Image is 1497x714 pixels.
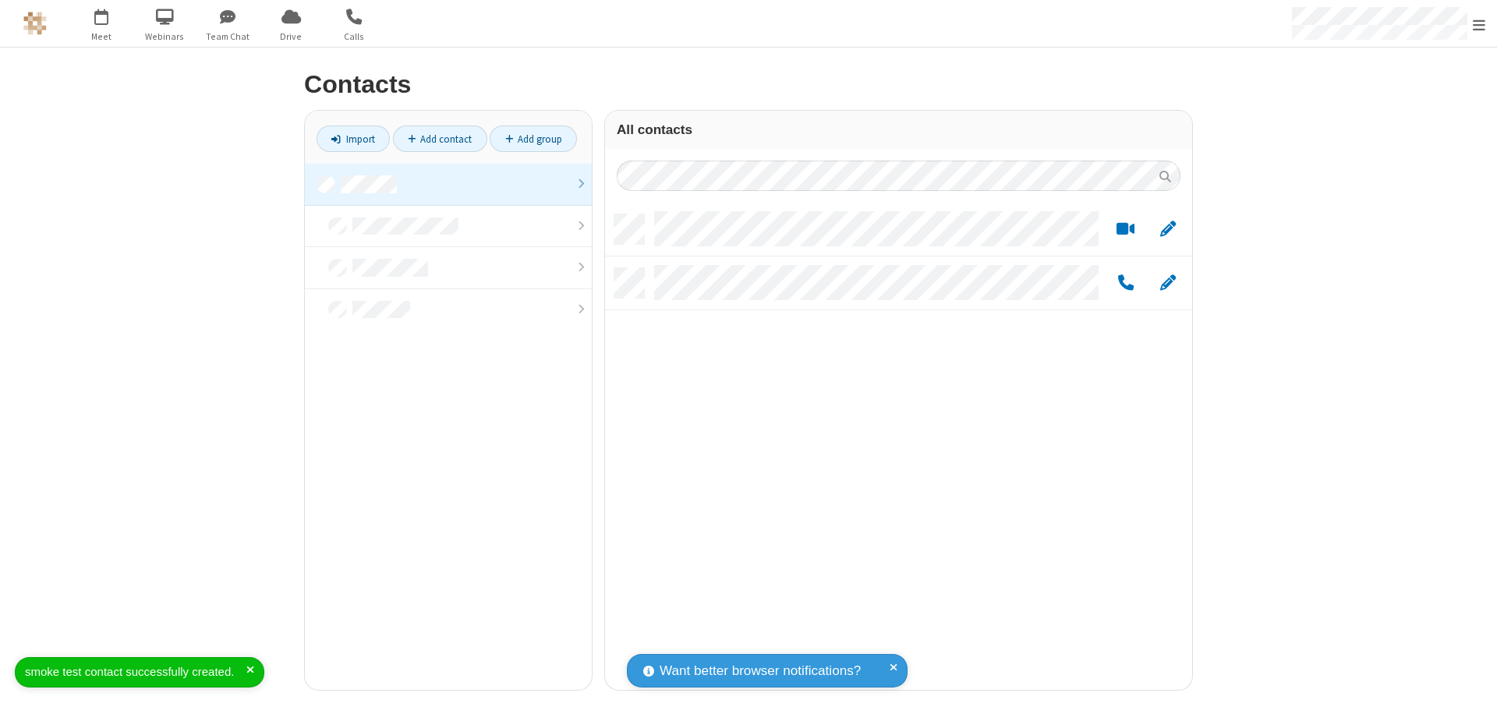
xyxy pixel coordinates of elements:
button: Start a video meeting [1110,220,1141,239]
img: QA Selenium DO NOT DELETE OR CHANGE [23,12,47,35]
div: grid [605,203,1192,690]
span: Want better browser notifications? [660,661,861,681]
button: Call by phone [1110,274,1141,293]
h2: Contacts [304,71,1193,98]
a: Add group [490,125,577,152]
h3: All contacts [617,122,1180,137]
button: Edit [1152,274,1183,293]
span: Meet [73,30,131,44]
span: Webinars [136,30,194,44]
span: Calls [325,30,384,44]
a: Add contact [393,125,487,152]
div: smoke test contact successfully created. [25,663,246,681]
button: Edit [1152,220,1183,239]
span: Drive [262,30,320,44]
a: Import [317,125,390,152]
span: Team Chat [199,30,257,44]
